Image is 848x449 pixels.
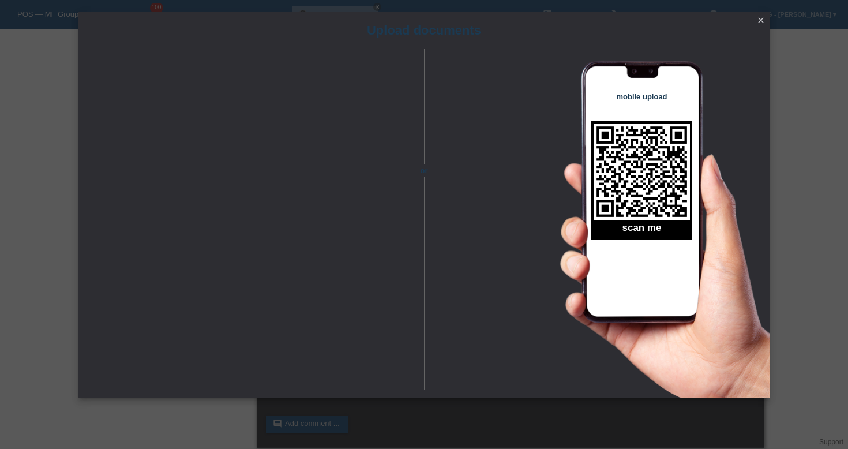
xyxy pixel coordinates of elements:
h4: mobile upload [591,92,692,101]
span: or [404,164,444,177]
h1: Upload documents [78,23,770,38]
i: close [756,16,766,25]
iframe: Upload [95,78,404,366]
a: close [753,14,768,28]
h2: scan me [591,222,692,240]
